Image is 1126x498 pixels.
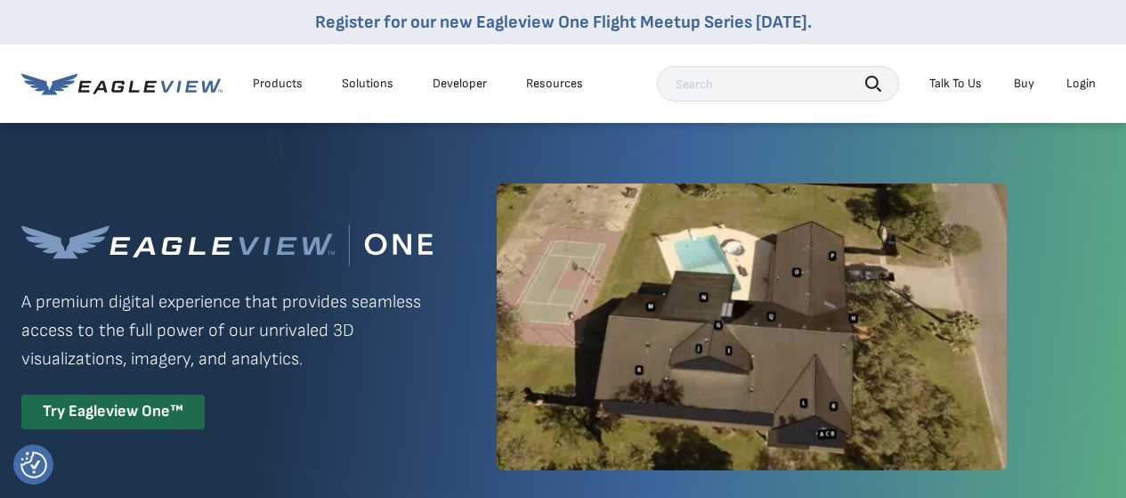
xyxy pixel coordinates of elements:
[21,288,433,373] p: A premium digital experience that provides seamless access to the full power of our unrivaled 3D ...
[20,452,47,478] button: Consent Preferences
[526,76,583,92] div: Resources
[315,12,812,33] a: Register for our new Eagleview One Flight Meetup Series [DATE].
[20,452,47,478] img: Revisit consent button
[929,76,982,92] div: Talk To Us
[1014,76,1034,92] a: Buy
[21,225,433,266] img: Eagleview One™
[253,76,303,92] div: Products
[21,395,205,429] div: Try Eagleview One™
[1066,76,1096,92] div: Login
[342,76,393,92] div: Solutions
[433,76,487,92] a: Developer
[657,66,899,102] input: Search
